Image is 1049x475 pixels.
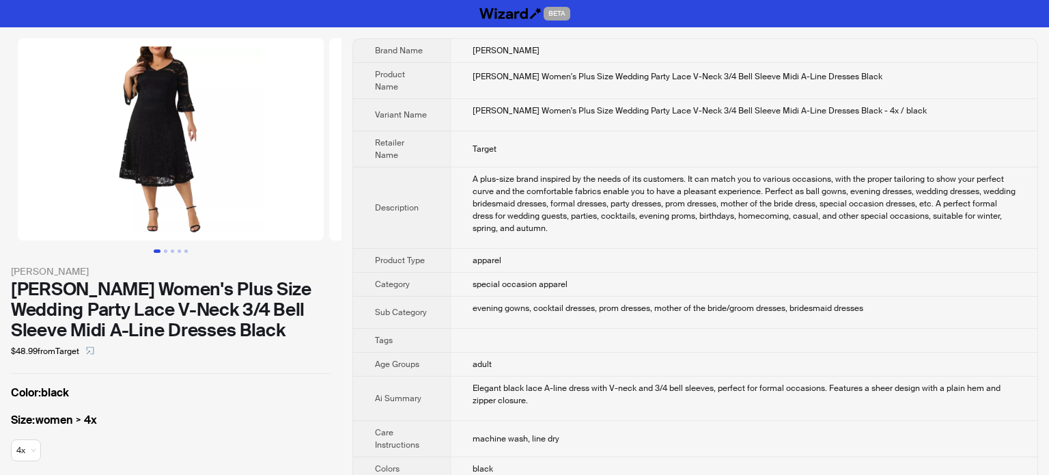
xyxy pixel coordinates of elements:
span: Sub Category [375,307,427,318]
span: Product Name [375,69,405,92]
div: [PERSON_NAME] Women's Plus Size Wedding Party Lace V-Neck 3/4 Bell Sleeve Midi A-Line Dresses Black [11,279,331,340]
label: black [11,385,331,401]
span: available [16,440,36,461]
span: Retailer Name [375,137,404,161]
label: women > 4x [11,412,331,429]
span: Ai Summary [375,393,421,404]
div: Elegant black lace A-line dress with V-neck and 3/4 bell sleeves, perfect for formal occasions. F... [473,382,1016,407]
span: [PERSON_NAME] [473,45,540,56]
span: BETA [544,7,570,21]
span: Product Type [375,255,425,266]
button: Go to slide 1 [154,249,160,253]
span: Description [375,202,419,213]
div: Agnes Orinda Women's Plus Size Wedding Party Lace V-Neck 3/4 Bell Sleeve Midi A-Line Dresses Black [473,70,1016,83]
div: Agnes Orinda Women's Plus Size Wedding Party Lace V-Neck 3/4 Bell Sleeve Midi A-Line Dresses Blac... [473,105,1016,117]
button: Go to slide 5 [184,249,188,253]
span: Color : [11,385,41,400]
span: Age Groups [375,359,419,370]
img: Agnes Orinda Women's Plus Size Wedding Party Lace V-Neck 3/4 Bell Sleeve Midi A-Line Dresses Blac... [329,38,635,241]
span: Size : [11,413,36,427]
span: Variant Name [375,109,427,120]
span: Care Instructions [375,427,419,450]
span: Colors [375,463,400,474]
div: [PERSON_NAME] [11,264,331,279]
span: select [86,347,94,355]
span: Category [375,279,410,290]
span: apparel [473,255,501,266]
span: black [473,463,493,474]
span: machine wash, line dry [473,433,559,444]
button: Go to slide 2 [164,249,167,253]
span: Tags [375,335,393,346]
button: Go to slide 4 [178,249,181,253]
span: Target [473,144,496,154]
div: $48.99 from Target [11,340,331,362]
span: special occasion apparel [473,279,568,290]
span: Brand Name [375,45,423,56]
img: Agnes Orinda Women's Plus Size Wedding Party Lace V-Neck 3/4 Bell Sleeve Midi A-Line Dresses Blac... [18,38,324,241]
div: A plus-size brand inspired by the needs of its customers. It can match you to various occasions, ... [473,173,1016,234]
button: Go to slide 3 [171,249,174,253]
span: adult [473,359,492,370]
div: evening gowns, cocktail dresses, prom dresses, mother of the bride/groom dresses, bridesmaid dresses [473,302,1016,314]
